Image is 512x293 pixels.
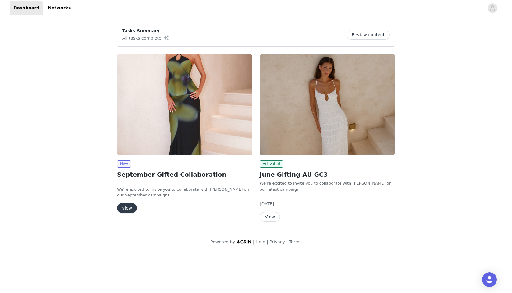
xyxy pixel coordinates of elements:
img: Peppermayo AUS [117,54,252,155]
div: Open Intercom Messenger [482,272,497,287]
a: View [260,215,280,219]
span: New [117,160,131,168]
span: Powered by [210,239,235,244]
button: Review content [347,30,390,40]
span: Activated [260,160,283,168]
a: Networks [44,1,74,15]
span: | [267,239,268,244]
a: View [117,206,137,210]
a: Privacy [269,239,285,244]
span: | [253,239,254,244]
img: logo [236,240,252,244]
span: | [286,239,288,244]
h2: September Gifted Collaboration [117,170,252,179]
a: Dashboard [10,1,43,15]
p: Tasks Summary [122,28,169,34]
a: Terms [289,239,301,244]
span: [DATE] [260,201,274,206]
button: View [260,212,280,222]
button: View [117,203,137,213]
div: avatar [489,3,495,13]
a: Help [256,239,265,244]
p: We’re excited to invite you to collaborate with [PERSON_NAME] on our September campaign! [117,186,252,198]
p: All tasks complete! [122,34,169,41]
div: We’re excited to invite you to collaborate with [PERSON_NAME] on our latest campaign! [260,180,395,192]
h2: June Gifting AU GC3 [260,170,395,179]
img: Peppermayo AUS [260,54,395,155]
